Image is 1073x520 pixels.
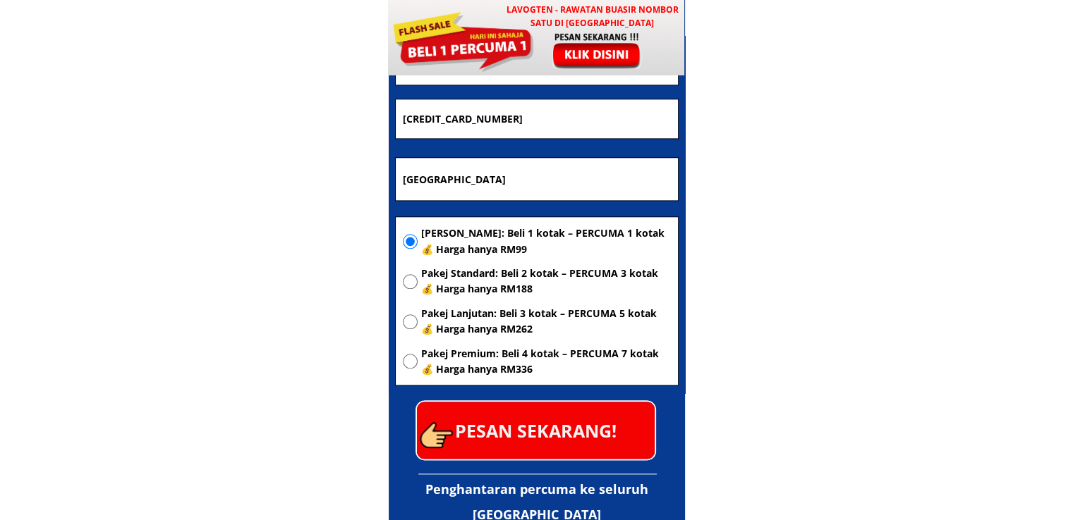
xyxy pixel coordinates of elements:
[499,3,685,30] h3: LAVOGTEN - Rawatan Buasir Nombor Satu di [GEOGRAPHIC_DATA]
[399,158,674,200] input: Alamat
[417,402,655,459] p: PESAN SEKARANG!
[421,306,671,338] span: Pakej Lanjutan: Beli 3 kotak – PERCUMA 5 kotak 💰 Harga hanya RM262
[421,346,671,378] span: Pakej Premium: Beli 4 kotak – PERCUMA 7 kotak 💰 Harga hanya RM336
[421,266,671,297] span: Pakej Standard: Beli 2 kotak – PERCUMA 3 kotak 💰 Harga hanya RM188
[399,99,674,139] input: Nombor Telefon Bimbit
[421,225,671,257] span: [PERSON_NAME]: Beli 1 kotak – PERCUMA 1 kotak 💰 Harga hanya RM99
